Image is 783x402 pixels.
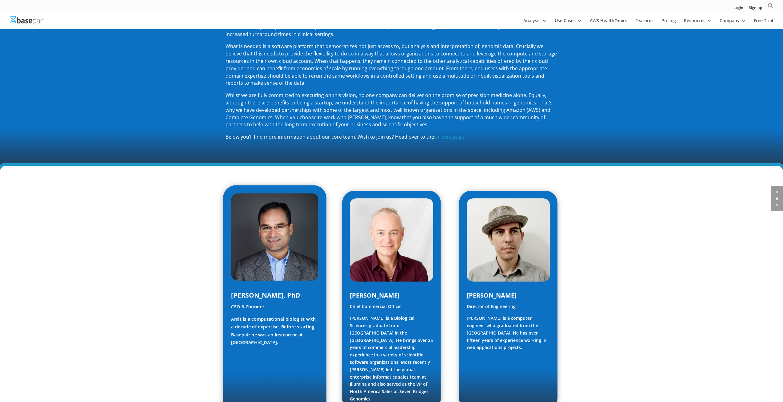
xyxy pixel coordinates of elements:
[749,6,762,12] a: Sign up
[768,3,774,9] svg: Search
[776,191,778,193] a: 0
[661,18,676,29] a: Pricing
[231,303,318,315] p: CEO & Founder
[350,303,433,315] p: Chief Commercial Officer
[10,16,43,25] img: Basepair
[720,18,746,29] a: Company
[590,18,627,29] a: AWS HealthOmics
[467,291,517,299] span: [PERSON_NAME]
[467,315,550,351] p: [PERSON_NAME] is a computer engineer who graduated from the [GEOGRAPHIC_DATA]. He has over fiftee...
[684,18,712,29] a: Resources
[555,18,582,29] a: Use Cases
[226,43,558,92] p: What is needed is a software platform that democratizes not just access to, but analysis and inte...
[776,197,778,200] a: 1
[226,92,553,128] span: Whilst we are fully committed to executing on this vision, no one company can deliver on the prom...
[434,133,464,140] a: careers page
[226,133,434,140] span: Below you’ll find more information about our core team. Wish to join us? Head over to the
[733,6,743,12] a: Login
[752,371,776,395] iframe: Drift Widget Chat Controller
[754,18,773,29] a: Free Trial
[231,315,318,346] p: Amit is a computational biologist with a decade of expertise. Before starting Basepair he was an ...
[231,291,300,299] span: [PERSON_NAME], PhD
[635,18,653,29] a: Features
[467,303,550,315] p: Director of Engineering
[776,204,778,206] a: 2
[464,133,465,140] span: .
[768,3,774,12] a: Search Icon Link
[350,291,400,299] span: [PERSON_NAME]
[523,18,547,29] a: Analysis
